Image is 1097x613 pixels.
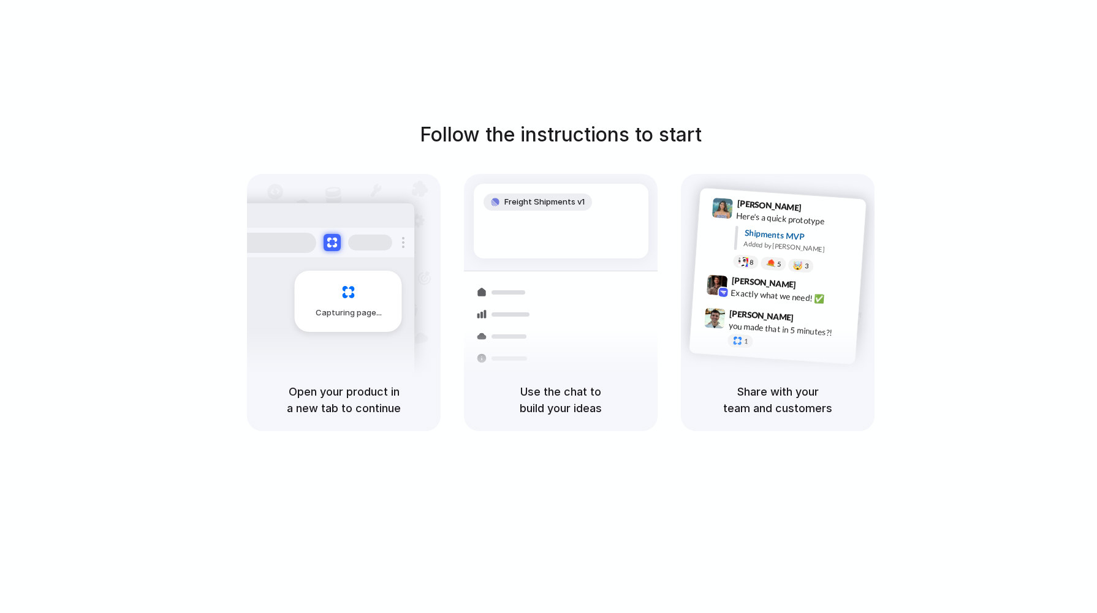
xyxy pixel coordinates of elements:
[777,261,781,268] span: 5
[805,203,830,217] span: 9:41 AM
[744,227,857,247] div: Shipments MVP
[793,261,803,271] div: 🤯
[262,383,426,416] h5: Open your product in a new tab to continue
[800,280,825,295] span: 9:42 AM
[316,307,384,319] span: Capturing page
[504,196,585,208] span: Freight Shipments v1
[797,313,822,328] span: 9:47 AM
[728,320,851,340] div: you made that in 5 minutes?!
[731,274,796,291] span: [PERSON_NAME]
[737,197,802,214] span: [PERSON_NAME]
[736,209,859,230] div: Here's a quick prototype
[729,307,794,325] span: [PERSON_NAME]
[696,383,860,416] h5: Share with your team and customers
[731,287,853,307] div: Exactly what we need! ✅
[479,383,643,416] h5: Use the chat to build your ideas
[744,338,748,345] span: 1
[805,263,809,269] span: 3
[420,120,702,149] h1: Follow the instructions to start
[750,259,754,266] span: 8
[743,239,856,257] div: Added by [PERSON_NAME]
